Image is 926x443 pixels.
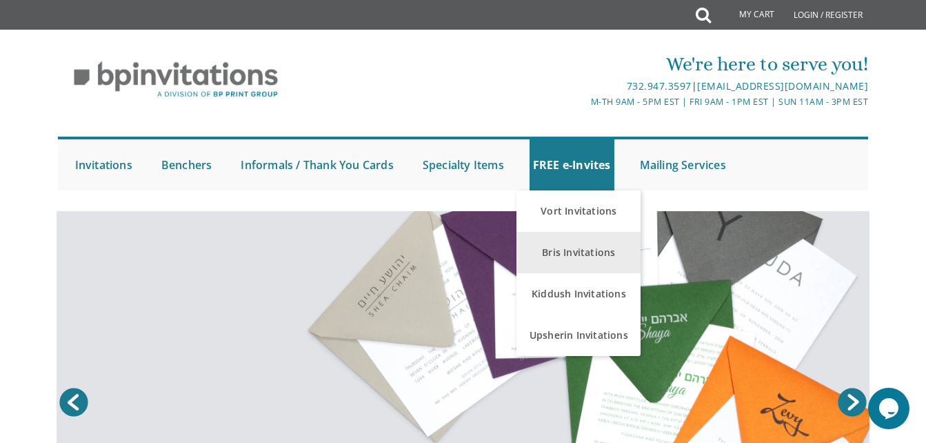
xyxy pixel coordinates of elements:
[329,95,869,109] div: M-Th 9am - 5pm EST | Fri 9am - 1pm EST | Sun 11am - 3pm EST
[419,139,507,190] a: Specialty Items
[530,139,614,190] a: FREE e-Invites
[329,50,869,78] div: We're here to serve you!
[516,232,641,273] a: Bris Invitations
[835,385,869,420] a: Next
[516,315,641,356] a: Upsherin Invitations
[237,139,396,190] a: Informals / Thank You Cards
[72,139,136,190] a: Invitations
[516,273,641,315] a: Kiddush Invitations
[57,385,91,420] a: Prev
[627,79,692,92] a: 732.947.3597
[58,51,294,108] img: BP Invitation Loft
[868,388,912,429] iframe: chat widget
[636,139,729,190] a: Mailing Services
[329,78,869,95] div: |
[697,79,868,92] a: [EMAIL_ADDRESS][DOMAIN_NAME]
[516,190,641,232] a: Vort Invitations
[158,139,216,190] a: Benchers
[709,1,784,29] a: My Cart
